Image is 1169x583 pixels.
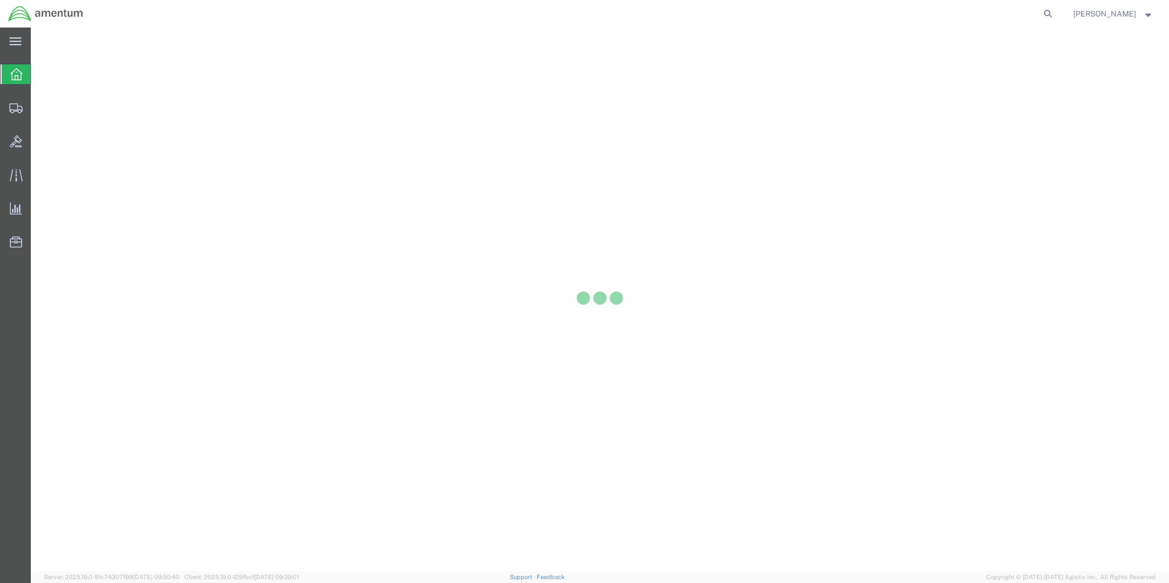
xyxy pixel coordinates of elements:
[1073,7,1154,20] button: [PERSON_NAME]
[537,574,565,580] a: Feedback
[44,574,179,580] span: Server: 2025.19.0-91c74307f99
[254,574,299,580] span: [DATE] 09:39:01
[510,574,537,580] a: Support
[8,5,84,22] img: logo
[986,573,1156,582] span: Copyright © [DATE]-[DATE] Agistix Inc., All Rights Reserved
[184,574,299,580] span: Client: 2025.19.0-129fbcf
[1073,8,1136,20] span: Kenneth Wicker
[133,574,179,580] span: [DATE] 09:50:40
